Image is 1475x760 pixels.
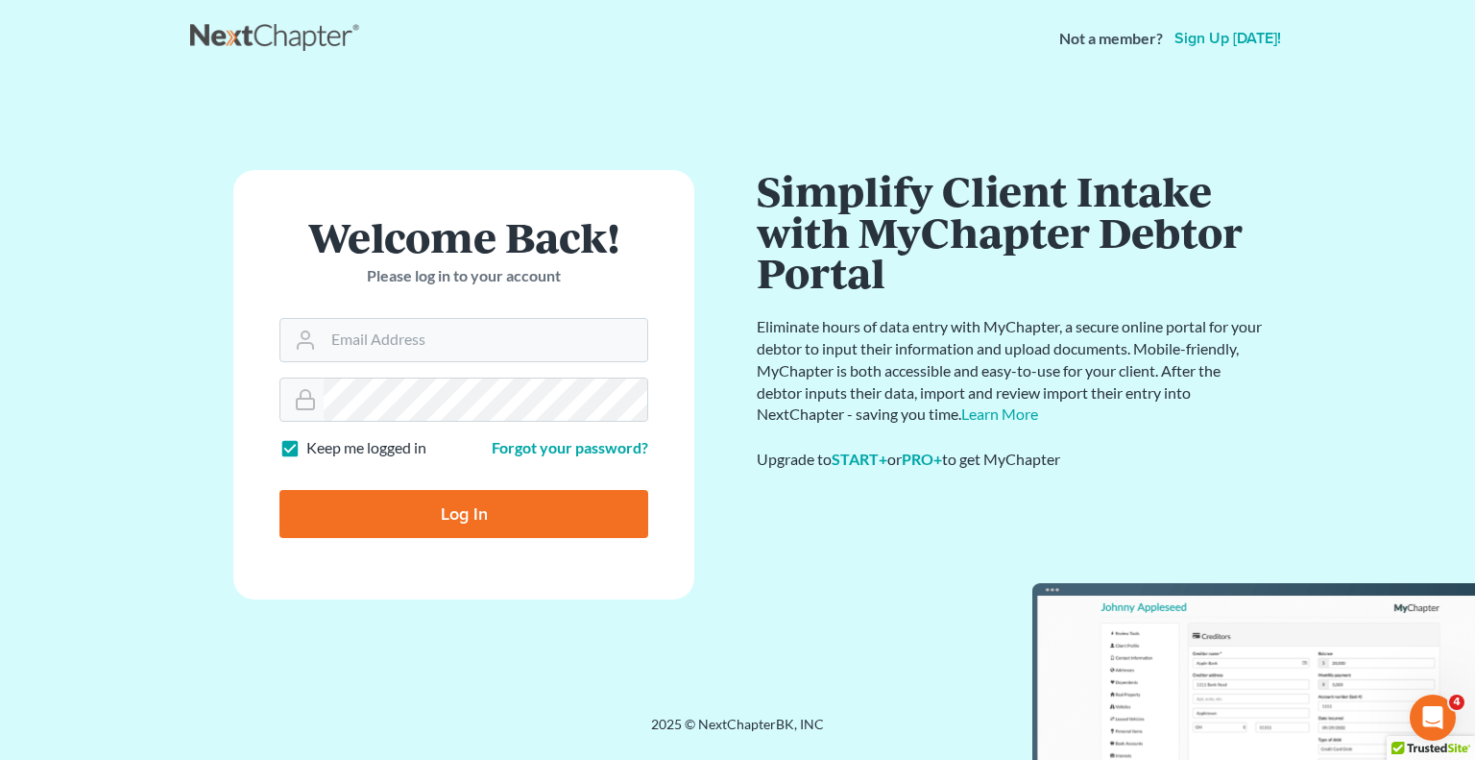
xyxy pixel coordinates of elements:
p: Please log in to your account [279,265,648,287]
input: Email Address [324,319,647,361]
a: PRO+ [902,450,942,468]
iframe: Intercom live chat [1410,695,1456,741]
a: START+ [832,450,887,468]
h1: Welcome Back! [279,216,648,257]
div: 2025 © NextChapterBK, INC [190,715,1285,749]
a: Learn More [961,405,1038,423]
a: Forgot your password? [492,438,648,456]
input: Log In [279,490,648,538]
strong: Not a member? [1059,28,1163,50]
h1: Simplify Client Intake with MyChapter Debtor Portal [757,170,1266,293]
a: Sign up [DATE]! [1171,31,1285,46]
p: Eliminate hours of data entry with MyChapter, a secure online portal for your debtor to input the... [757,316,1266,426]
span: 4 [1449,695,1464,710]
div: Upgrade to or to get MyChapter [757,449,1266,471]
label: Keep me logged in [306,437,426,459]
